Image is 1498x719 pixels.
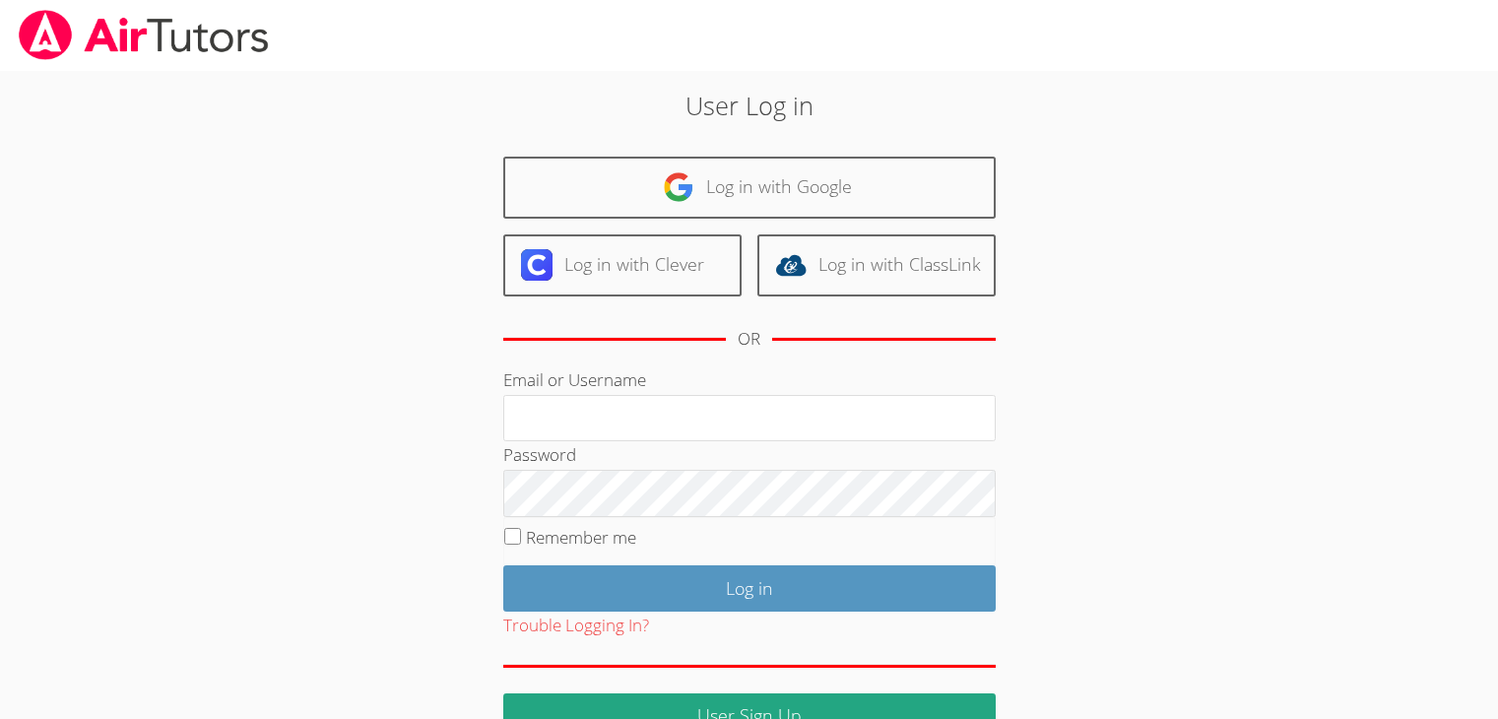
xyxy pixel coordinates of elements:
img: google-logo-50288ca7cdecda66e5e0955fdab243c47b7ad437acaf1139b6f446037453330a.svg [663,171,694,203]
img: clever-logo-6eab21bc6e7a338710f1a6ff85c0baf02591cd810cc4098c63d3a4b26e2feb20.svg [521,249,553,281]
label: Password [503,443,576,466]
a: Log in with ClassLink [757,234,996,296]
h2: User Log in [345,87,1153,124]
div: OR [738,325,760,354]
label: Remember me [526,526,636,549]
img: airtutors_banner-c4298cdbf04f3fff15de1276eac7730deb9818008684d7c2e4769d2f7ddbe033.png [17,10,271,60]
a: Log in with Google [503,157,996,219]
label: Email or Username [503,368,646,391]
img: classlink-logo-d6bb404cc1216ec64c9a2012d9dc4662098be43eaf13dc465df04b49fa7ab582.svg [775,249,807,281]
input: Log in [503,565,996,612]
a: Log in with Clever [503,234,742,296]
button: Trouble Logging In? [503,612,649,640]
